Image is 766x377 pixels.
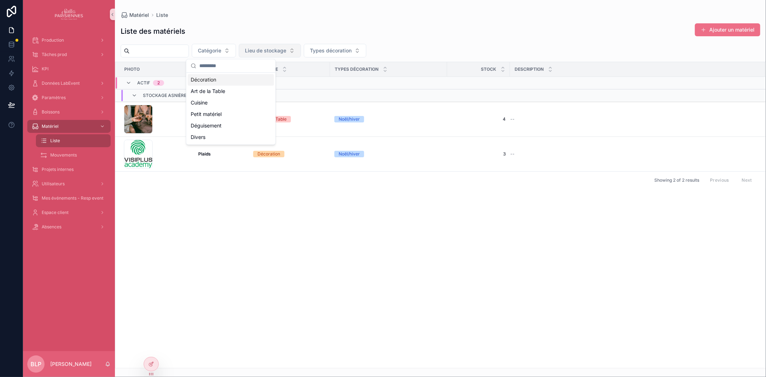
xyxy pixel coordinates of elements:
a: Matériel [27,120,111,133]
span: Types décoration [335,66,379,72]
a: KPI [27,62,111,75]
span: KPI [42,66,48,72]
a: Liste [156,11,168,19]
h1: Liste des matériels [121,26,185,36]
span: Stock [481,66,496,72]
span: Tâches prod [42,52,67,57]
span: Stockage Asnières [143,93,189,98]
button: Select Button [192,44,236,57]
span: Absences [42,224,61,230]
span: Liste [50,138,60,144]
div: 2 [157,80,160,86]
div: Suggestions [186,73,275,144]
span: Types décoration [310,47,352,54]
a: Plaids [198,151,245,157]
div: Déguisement [188,120,274,131]
div: Divers [188,131,274,143]
a: -- [510,116,756,122]
div: Noël/hiver [339,151,360,157]
span: Description [515,66,544,72]
span: Production [42,37,64,43]
div: Petit matériel [188,108,274,120]
a: 4 [451,116,506,122]
span: Projets internes [42,167,74,172]
span: Photo [124,66,140,72]
div: Décoration [188,74,274,85]
span: Actif [137,80,150,86]
a: Projets internes [27,163,111,176]
span: Showing 2 of 2 results [654,177,699,183]
a: Noël/hiver [334,116,443,122]
a: -- [510,151,756,157]
span: Mouvements [50,152,77,158]
a: Art de la Table [253,116,326,122]
div: Art de la Table [188,85,274,97]
span: Espace client [42,210,69,215]
a: Paramètres [27,91,111,104]
span: Mes événements - Resp event [42,195,103,201]
button: Select Button [304,44,366,57]
span: Matériel [42,124,59,129]
a: Production [27,34,111,47]
a: Absences [27,220,111,233]
span: Matériel [129,11,149,19]
a: Tâches prod [27,48,111,61]
span: Paramètres [42,95,66,101]
div: Cuisine [188,97,274,108]
div: scrollable content [23,29,115,243]
a: Liste [36,134,111,147]
span: Utilisateurs [42,181,65,187]
span: Données LabEvent [42,80,80,86]
button: Select Button [239,44,301,57]
span: -- [510,116,515,122]
a: Matériel [121,11,149,19]
a: Noël/hiver [334,151,443,157]
p: [PERSON_NAME] [50,360,92,368]
a: Mouvements [36,149,111,162]
a: Décoration [253,151,326,157]
a: 3 [451,151,506,157]
a: Utilisateurs [27,177,111,190]
span: Lieu de stockage [245,47,286,54]
strong: Plaids [198,151,211,157]
a: Mes événements - Resp event [27,192,111,205]
div: Décoration [257,151,280,157]
span: BLP [31,360,41,368]
img: App logo [55,9,83,20]
span: Boissons [42,109,60,115]
a: Données LabEvent [27,77,111,90]
button: Ajouter un matériel [695,23,760,36]
span: -- [510,151,515,157]
div: Noël/hiver [339,116,360,122]
span: Catégorie [198,47,221,54]
a: Espace client [27,206,111,219]
a: Boissons [27,106,111,118]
